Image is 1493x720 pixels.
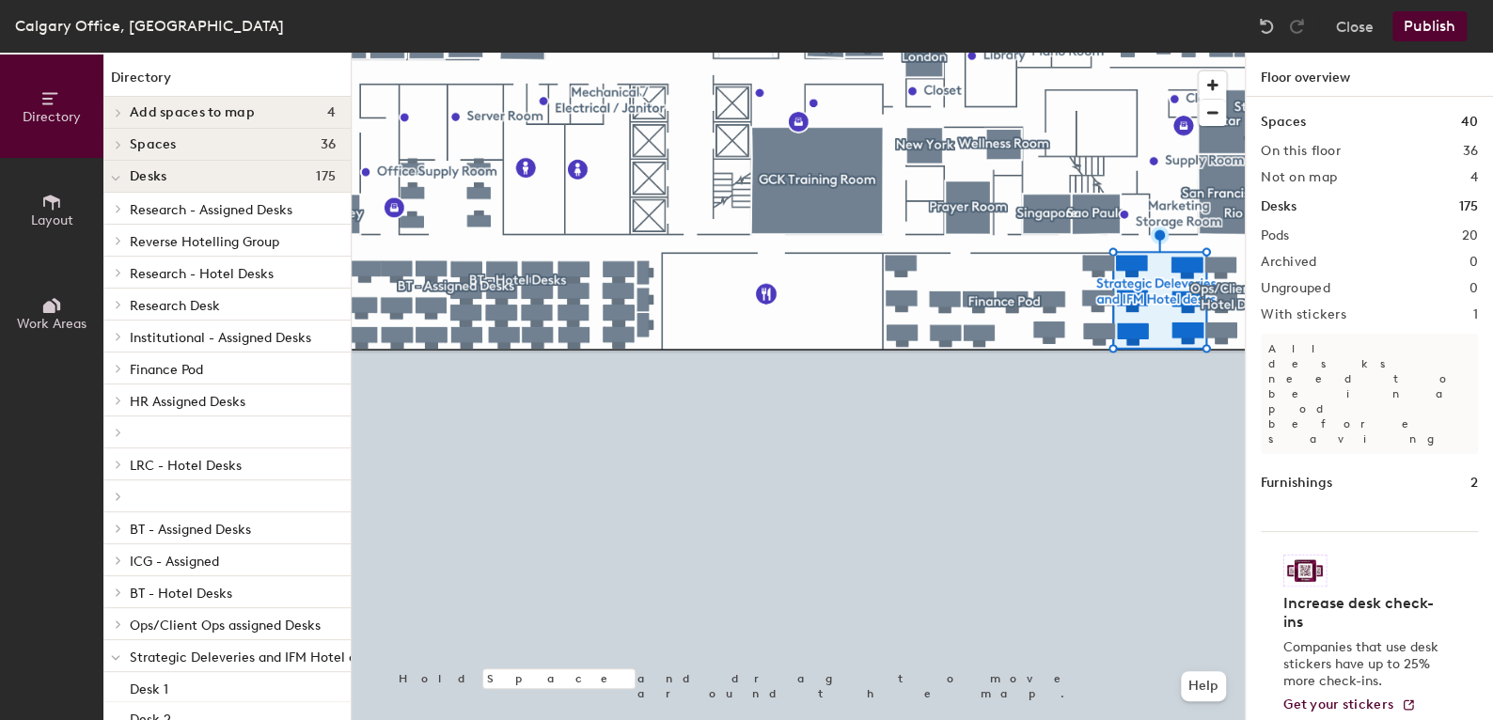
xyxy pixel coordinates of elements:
h2: Not on map [1261,170,1337,185]
h1: 2 [1470,473,1478,493]
img: Redo [1287,17,1306,36]
span: Research - Hotel Desks [130,266,274,282]
span: Get your stickers [1283,697,1393,712]
h1: 175 [1459,196,1478,217]
h1: Desks [1261,196,1297,217]
h2: Archived [1261,255,1316,270]
button: Help [1181,671,1226,701]
h1: 40 [1461,112,1478,133]
span: 175 [316,169,336,184]
span: 4 [327,105,336,120]
span: BT - Hotel Desks [130,586,232,602]
div: Calgary Office, [GEOGRAPHIC_DATA] [15,14,284,38]
span: 36 [320,137,336,152]
span: Strategic Deleveries and IFM Hotel desks [130,650,383,665]
span: ICG - Assigned [130,554,219,570]
h1: Floor overview [1246,53,1493,97]
a: Get your stickers [1283,697,1416,713]
span: HR Assigned Desks [130,394,245,410]
h2: Pods [1261,228,1289,243]
span: Finance Pod [130,362,203,378]
span: Layout [31,212,73,228]
span: BT - Assigned Desks [130,522,251,538]
p: All desks need to be in a pod before saving [1261,334,1478,454]
h1: Spaces [1261,112,1306,133]
h2: Ungrouped [1261,281,1330,296]
span: Ops/Client Ops assigned Desks [130,618,321,634]
span: LRC - Hotel Desks [130,458,242,474]
img: Sticker logo [1283,555,1327,587]
span: Research Desk [130,298,220,314]
h4: Increase desk check-ins [1283,594,1444,632]
span: Directory [23,109,81,125]
span: Research - Assigned Desks [130,202,292,218]
h2: 1 [1473,307,1478,322]
h2: With stickers [1261,307,1346,322]
h1: Directory [103,68,351,97]
img: Undo [1257,17,1276,36]
p: Companies that use desk stickers have up to 25% more check-ins. [1283,639,1444,690]
h2: 0 [1469,281,1478,296]
span: Institutional - Assigned Desks [130,330,311,346]
h2: 36 [1462,144,1478,159]
span: Spaces [130,137,177,152]
h2: On this floor [1261,144,1341,159]
h1: Furnishings [1261,473,1332,493]
span: Work Areas [17,316,86,332]
button: Close [1336,11,1374,41]
span: Reverse Hotelling Group [130,234,279,250]
h2: 0 [1469,255,1478,270]
h2: 4 [1470,170,1478,185]
p: Desk 1 [130,676,168,697]
span: Add spaces to map [130,105,255,120]
span: Desks [130,169,166,184]
button: Publish [1392,11,1467,41]
h2: 20 [1461,228,1478,243]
